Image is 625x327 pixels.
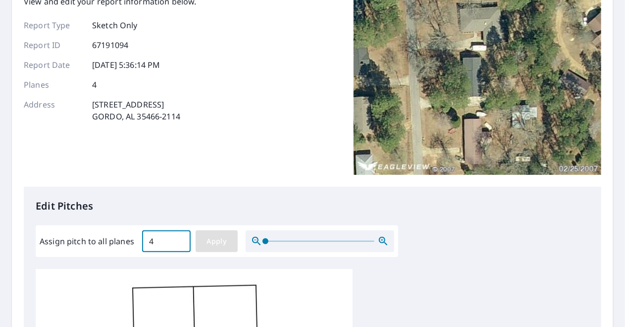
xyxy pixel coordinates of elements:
p: Planes [24,79,83,91]
p: Address [24,99,83,122]
p: Report Type [24,19,83,31]
p: [DATE] 5:36:14 PM [92,59,160,71]
p: Sketch Only [92,19,138,31]
p: Report ID [24,39,83,51]
button: Apply [196,230,238,252]
label: Assign pitch to all planes [40,235,134,247]
p: Edit Pitches [36,199,589,214]
p: [STREET_ADDRESS] GORDO, AL 35466-2114 [92,99,180,122]
p: Report Date [24,59,83,71]
p: 4 [92,79,97,91]
input: 00.0 [142,227,191,255]
p: 67191094 [92,39,128,51]
span: Apply [204,235,230,248]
